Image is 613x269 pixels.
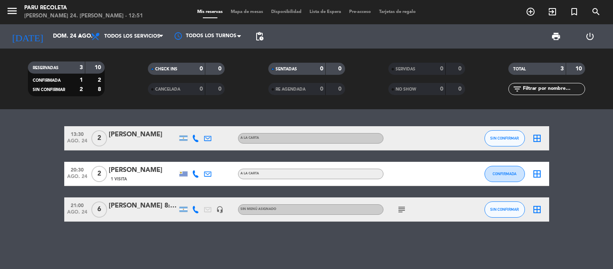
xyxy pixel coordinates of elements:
[67,138,87,148] span: ago. 24
[485,130,525,146] button: SIN CONFIRMAR
[80,65,83,70] strong: 3
[485,166,525,182] button: CONFIRMADA
[591,7,601,17] i: search
[91,166,107,182] span: 2
[109,165,177,176] div: [PERSON_NAME]
[111,176,127,182] span: 1 Visita
[75,32,85,41] i: arrow_drop_down
[33,66,59,70] span: RESERVADAS
[33,78,61,83] span: CONFIRMADA
[585,32,595,41] i: power_settings_new
[493,172,516,176] span: CONFIRMADA
[227,10,267,14] span: Mapa de mesas
[33,88,65,92] span: SIN CONFIRMAR
[338,66,343,72] strong: 0
[240,172,259,175] span: A LA CARTA
[91,201,107,218] span: 6
[305,10,345,14] span: Lista de Espera
[218,66,223,72] strong: 0
[490,207,519,212] span: SIN CONFIRMAR
[109,201,177,211] div: [PERSON_NAME] 8:30/9
[375,10,420,14] span: Tarjetas de regalo
[98,87,103,92] strong: 8
[440,66,443,72] strong: 0
[6,28,49,45] i: [DATE]
[575,66,584,72] strong: 10
[320,86,323,92] strong: 0
[24,12,143,20] div: [PERSON_NAME] 24. [PERSON_NAME] - 12:51
[218,86,223,92] strong: 0
[490,136,519,140] span: SIN CONFIRMAR
[80,87,83,92] strong: 2
[155,87,180,91] span: CANCELADA
[98,77,103,83] strong: 2
[320,66,323,72] strong: 0
[67,129,87,138] span: 13:30
[522,85,585,93] input: Filtrar por nombre...
[532,133,542,143] i: border_all
[67,210,87,219] span: ago. 24
[551,32,561,41] span: print
[91,130,107,146] span: 2
[109,129,177,140] div: [PERSON_NAME]
[24,4,143,12] div: Paru Recoleta
[396,67,415,71] span: SERVIDAS
[240,208,276,211] span: Sin menú asignado
[485,201,525,218] button: SIN CONFIRMAR
[155,67,177,71] span: CHECK INS
[200,86,203,92] strong: 0
[397,205,407,214] i: subject
[526,7,535,17] i: add_circle_outline
[573,24,607,49] div: LOG OUT
[560,66,564,72] strong: 3
[396,87,416,91] span: NO SHOW
[267,10,305,14] span: Disponibilidad
[67,165,87,174] span: 20:30
[6,5,18,17] i: menu
[95,65,103,70] strong: 10
[458,86,463,92] strong: 0
[338,86,343,92] strong: 0
[548,7,557,17] i: exit_to_app
[6,5,18,20] button: menu
[458,66,463,72] strong: 0
[276,87,305,91] span: RE AGENDADA
[255,32,264,41] span: pending_actions
[67,174,87,183] span: ago. 24
[67,200,87,210] span: 21:00
[216,206,223,213] i: headset_mic
[104,34,160,39] span: Todos los servicios
[200,66,203,72] strong: 0
[512,84,522,94] i: filter_list
[532,169,542,179] i: border_all
[276,67,297,71] span: SENTADAS
[80,77,83,83] strong: 1
[532,205,542,214] i: border_all
[193,10,227,14] span: Mis reservas
[569,7,579,17] i: turned_in_not
[513,67,526,71] span: TOTAL
[345,10,375,14] span: Pre-acceso
[440,86,443,92] strong: 0
[240,136,259,140] span: A LA CARTA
